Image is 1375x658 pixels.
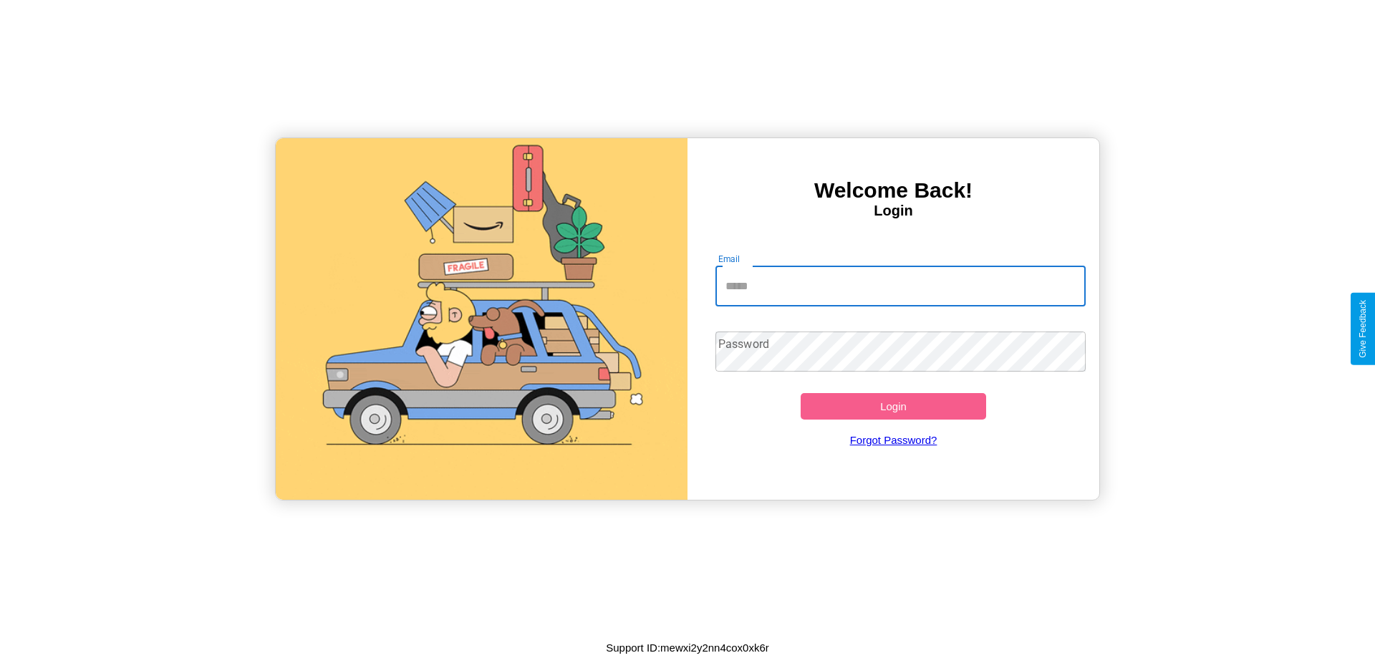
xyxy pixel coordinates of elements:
h3: Welcome Back! [687,178,1099,203]
h4: Login [687,203,1099,219]
button: Login [801,393,986,420]
a: Forgot Password? [708,420,1079,460]
label: Email [718,253,740,265]
img: gif [276,138,687,500]
div: Give Feedback [1358,300,1368,358]
p: Support ID: mewxi2y2nn4cox0xk6r [606,638,769,657]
